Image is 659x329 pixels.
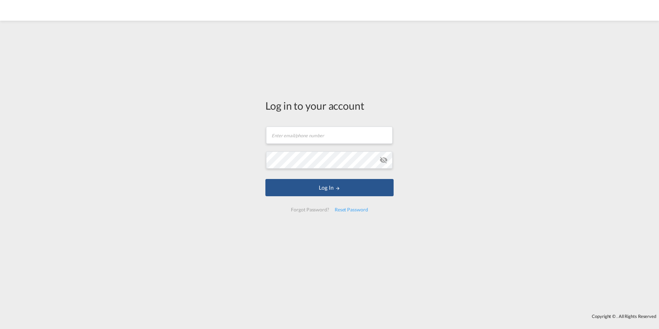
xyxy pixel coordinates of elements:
input: Enter email/phone number [266,127,393,144]
div: Reset Password [332,203,371,216]
div: Forgot Password? [288,203,332,216]
div: Log in to your account [265,98,394,113]
md-icon: icon-eye-off [379,156,388,164]
button: LOGIN [265,179,394,196]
